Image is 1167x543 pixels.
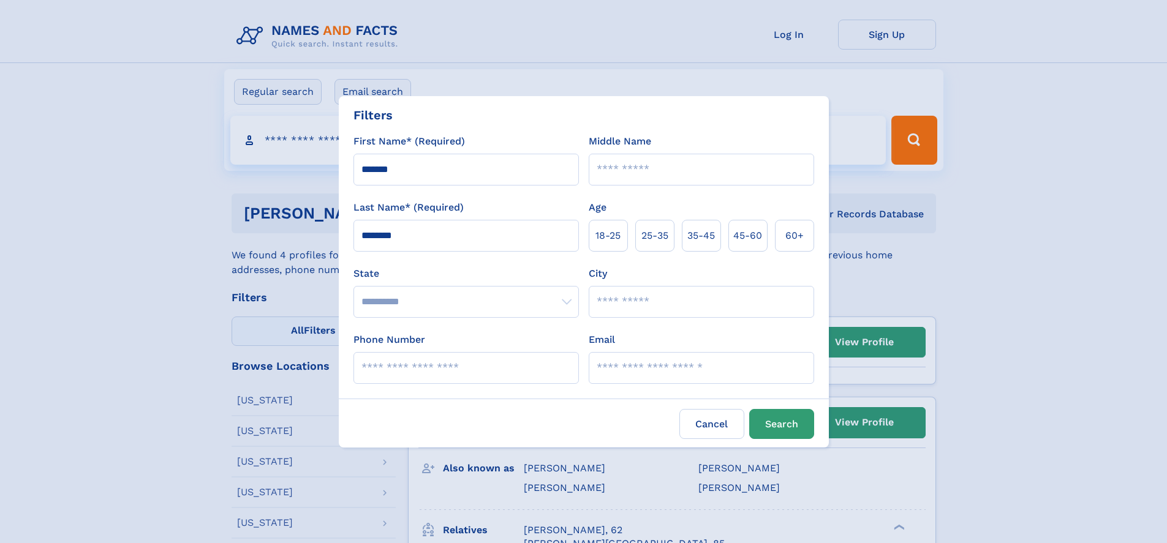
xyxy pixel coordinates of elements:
span: 35‑45 [687,228,715,243]
label: First Name* (Required) [353,134,465,149]
label: State [353,266,579,281]
label: Cancel [679,409,744,439]
label: Last Name* (Required) [353,200,464,215]
label: City [589,266,607,281]
div: Filters [353,106,393,124]
label: Middle Name [589,134,651,149]
label: Age [589,200,606,215]
span: 18‑25 [595,228,621,243]
span: 25‑35 [641,228,668,243]
label: Phone Number [353,332,425,347]
label: Email [589,332,615,347]
span: 45‑60 [733,228,762,243]
span: 60+ [785,228,804,243]
button: Search [749,409,814,439]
